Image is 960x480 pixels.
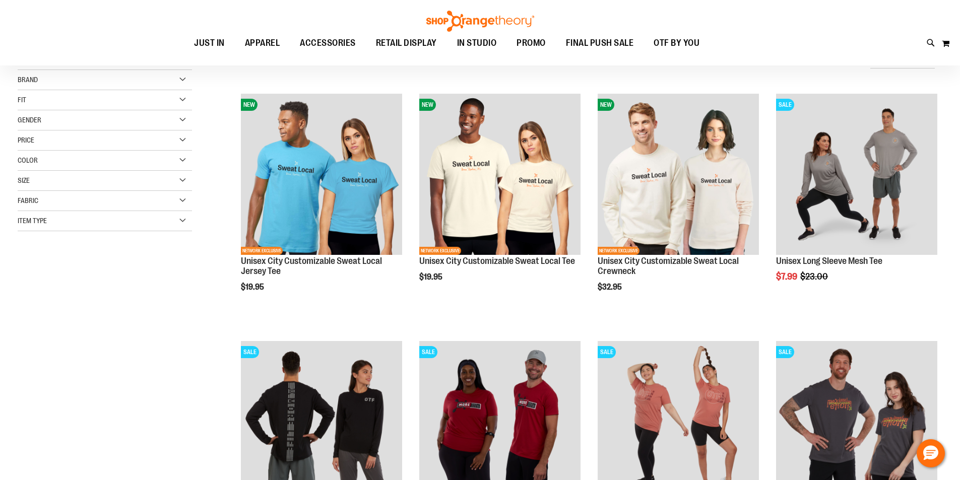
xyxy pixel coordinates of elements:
span: SALE [419,346,437,358]
div: product [414,89,586,307]
a: APPAREL [235,32,290,54]
span: Brand [18,76,38,84]
div: product [771,89,942,307]
span: JUST IN [194,32,225,54]
a: FINAL PUSH SALE [556,32,644,55]
span: NETWORK EXCLUSIVE [419,247,461,255]
span: $23.00 [800,271,829,282]
a: Unisex City Customizable Sweat Local Crewneck [598,256,739,276]
a: Unisex Long Sleeve Mesh Tee primary imageSALE [776,94,937,256]
span: OTF BY YOU [654,32,699,54]
img: Image of Unisex City Customizable NuBlend Crewneck [598,94,759,255]
a: IN STUDIO [447,32,507,55]
span: Size [18,176,30,184]
span: NEW [598,99,614,111]
button: Hello, have a question? Let’s chat. [917,439,945,467]
span: ACCESSORIES [300,32,356,54]
span: Color [18,156,38,164]
div: product [236,89,407,317]
span: RETAIL DISPLAY [376,32,437,54]
span: SALE [241,346,259,358]
a: Unisex City Customizable Sweat Local Tee [419,256,575,266]
span: NEW [419,99,436,111]
img: Unisex City Customizable Fine Jersey Tee [241,94,402,255]
span: $19.95 [241,283,266,292]
span: Item Type [18,217,47,225]
span: NETWORK EXCLUSIVE [241,247,283,255]
span: NETWORK EXCLUSIVE [598,247,639,255]
a: Image of Unisex City Customizable NuBlend CrewneckNEWNETWORK EXCLUSIVE [598,94,759,256]
span: Fabric [18,196,38,204]
a: Image of Unisex City Customizable Very Important TeeNEWNETWORK EXCLUSIVE [419,94,581,256]
span: FINAL PUSH SALE [566,32,634,54]
a: JUST IN [184,32,235,55]
a: PROMO [506,32,556,55]
img: Shop Orangetheory [425,11,536,32]
span: $19.95 [419,272,444,282]
span: Gender [18,116,41,124]
a: Unisex Long Sleeve Mesh Tee [776,256,882,266]
span: SALE [776,99,794,111]
span: Price [18,136,34,144]
span: NEW [241,99,258,111]
a: OTF BY YOU [644,32,710,55]
div: product [593,89,764,317]
span: $7.99 [776,271,799,282]
span: $32.95 [598,283,623,292]
span: Fit [18,96,26,104]
a: Unisex City Customizable Fine Jersey TeeNEWNETWORK EXCLUSIVE [241,94,402,256]
a: ACCESSORIES [290,32,366,55]
span: PROMO [517,32,546,54]
a: RETAIL DISPLAY [366,32,447,55]
a: Unisex City Customizable Sweat Local Jersey Tee [241,256,382,276]
span: IN STUDIO [457,32,497,54]
span: APPAREL [245,32,280,54]
span: SALE [598,346,616,358]
img: Image of Unisex City Customizable Very Important Tee [419,94,581,255]
span: SALE [776,346,794,358]
img: Unisex Long Sleeve Mesh Tee primary image [776,94,937,255]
